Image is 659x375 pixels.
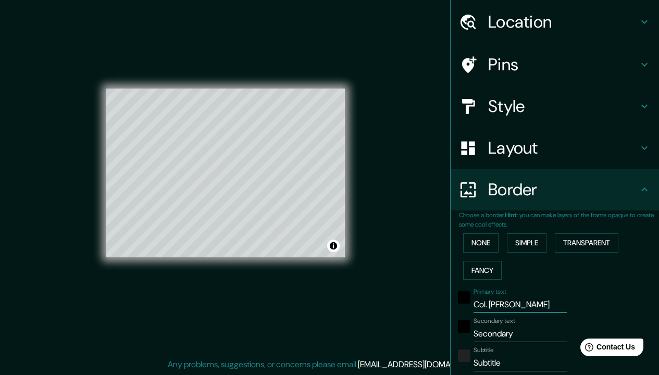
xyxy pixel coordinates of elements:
[451,169,659,210] div: Border
[555,233,618,253] button: Transparent
[488,179,638,200] h4: Border
[459,210,659,229] p: Choose a border. : you can make layers of the frame opaque to create some cool effects.
[358,359,487,370] a: [EMAIL_ADDRESS][DOMAIN_NAME]
[488,137,638,158] h4: Layout
[458,320,470,333] button: black
[488,96,638,117] h4: Style
[474,317,515,326] label: Secondary text
[474,346,494,355] label: Subtitle
[451,127,659,169] div: Layout
[474,287,506,296] label: Primary text
[451,85,659,127] div: Style
[505,211,517,219] b: Hint
[463,233,499,253] button: None
[463,261,502,280] button: Fancy
[488,11,638,32] h4: Location
[458,291,470,304] button: black
[458,349,470,362] button: color-222222
[168,358,488,371] p: Any problems, suggestions, or concerns please email .
[507,233,546,253] button: Simple
[327,240,340,252] button: Toggle attribution
[488,54,638,75] h4: Pins
[451,44,659,85] div: Pins
[566,334,648,364] iframe: Help widget launcher
[451,1,659,43] div: Location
